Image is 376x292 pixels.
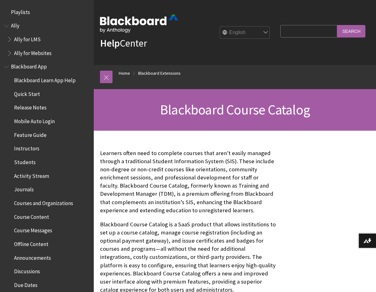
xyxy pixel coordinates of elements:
span: Instructors [14,143,39,152]
span: Ally [11,21,19,29]
span: Offline Content [14,239,48,247]
span: Course Content [14,212,49,220]
strong: Help [100,37,120,49]
span: Courses and Organizations [14,198,73,206]
nav: Book outline for Playlists [4,7,90,18]
nav: Book outline for Anthology Ally Help [4,21,90,58]
span: Discussions [14,266,40,274]
span: Announcements [14,253,51,261]
span: Course Messages [14,225,52,234]
input: Search [337,25,365,37]
span: Blackboard Learn App Help [14,75,76,83]
span: Blackboard Course Catalog [160,101,310,118]
select: Site Language Selector [220,27,270,39]
span: Blackboard App [11,62,47,70]
span: Students [14,157,36,165]
a: HelpCenter [100,37,147,49]
span: Activity Stream [14,171,49,179]
a: Home [119,69,130,77]
a: Blackboard Extensions [138,69,181,77]
p: Learners often need to complete courses that aren't easily managed through a traditional Student ... [100,149,277,214]
span: Mobile Auto Login [14,116,55,124]
span: Journals [14,184,34,193]
img: Blackboard by Anthology [100,15,178,33]
span: Feature Guide [14,130,47,138]
span: Quick Start [14,89,40,97]
span: Release Notes [14,103,47,111]
span: Playlists [11,7,30,15]
span: Ally for Websites [14,48,52,56]
span: Due Dates [14,280,38,288]
span: Ally for LMS [14,34,41,43]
